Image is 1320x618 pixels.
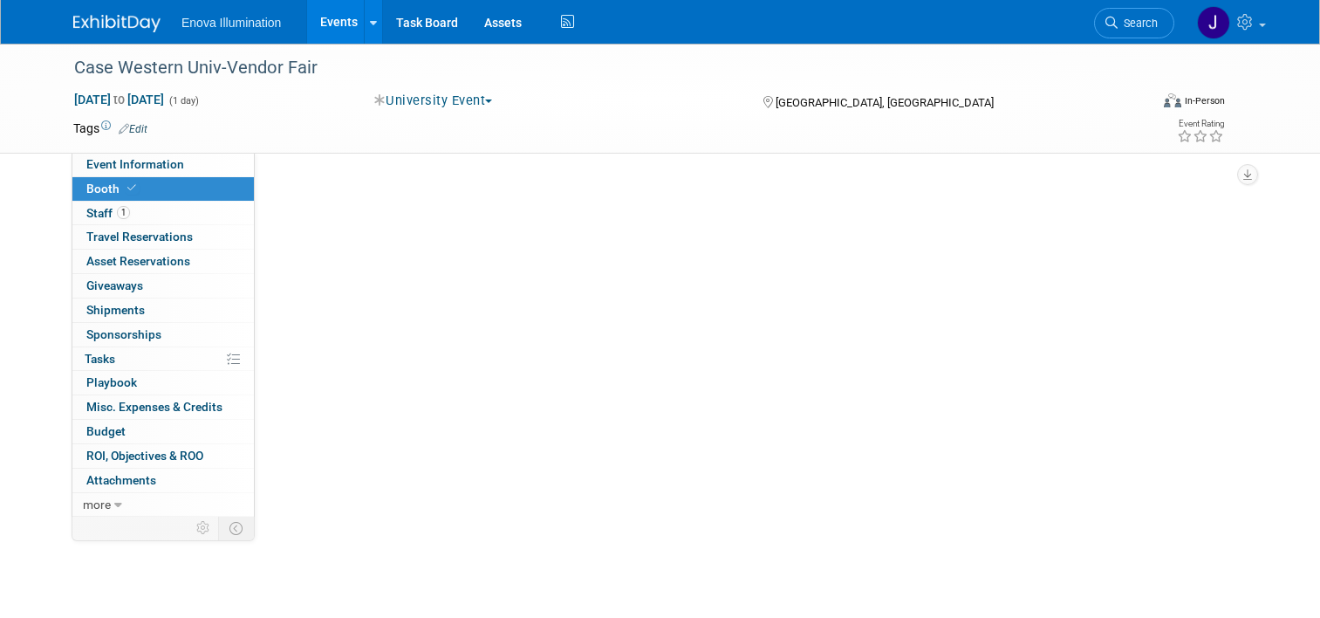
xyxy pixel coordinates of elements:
a: Budget [72,420,254,443]
a: Travel Reservations [72,225,254,249]
span: 1 [117,206,130,219]
a: Asset Reservations [72,250,254,273]
div: In-Person [1184,94,1225,107]
td: Personalize Event Tab Strip [188,517,219,539]
span: Booth [86,182,140,196]
span: Event Information [86,157,184,171]
a: Staff1 [72,202,254,225]
td: Tags [73,120,147,137]
td: Toggle Event Tabs [219,517,255,539]
span: to [111,93,127,106]
a: Misc. Expenses & Credits [72,395,254,419]
span: Asset Reservations [86,254,190,268]
a: Event Information [72,153,254,176]
span: [GEOGRAPHIC_DATA], [GEOGRAPHIC_DATA] [776,96,994,109]
span: ROI, Objectives & ROO [86,449,203,463]
a: Tasks [72,347,254,371]
span: Giveaways [86,278,143,292]
a: Sponsorships [72,323,254,347]
span: Sponsorships [86,327,161,341]
img: Format-Inperson.png [1164,93,1181,107]
span: Shipments [86,303,145,317]
span: Enova Illumination [181,16,281,30]
span: Search [1118,17,1158,30]
a: Edit [119,123,147,135]
a: Playbook [72,371,254,395]
span: Budget [86,424,126,438]
i: Booth reservation complete [127,183,136,193]
span: Misc. Expenses & Credits [86,400,222,414]
span: [DATE] [DATE] [73,92,165,107]
a: Shipments [72,299,254,322]
a: Booth [72,177,254,201]
span: Playbook [86,375,137,389]
span: Travel Reservations [86,230,193,244]
div: Event Format [1055,91,1225,117]
span: Tasks [85,352,115,366]
span: (1 day) [168,95,199,106]
button: University Event [368,92,500,110]
a: Giveaways [72,274,254,298]
div: Event Rating [1177,120,1224,128]
span: more [83,498,111,512]
img: Janelle Tlusty [1197,6,1230,39]
a: ROI, Objectives & ROO [72,444,254,468]
span: Staff [86,206,130,220]
div: Case Western Univ-Vendor Fair [68,52,1127,84]
img: ExhibitDay [73,15,161,32]
a: more [72,493,254,517]
a: Search [1094,8,1174,38]
span: Attachments [86,473,156,487]
a: Attachments [72,469,254,492]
